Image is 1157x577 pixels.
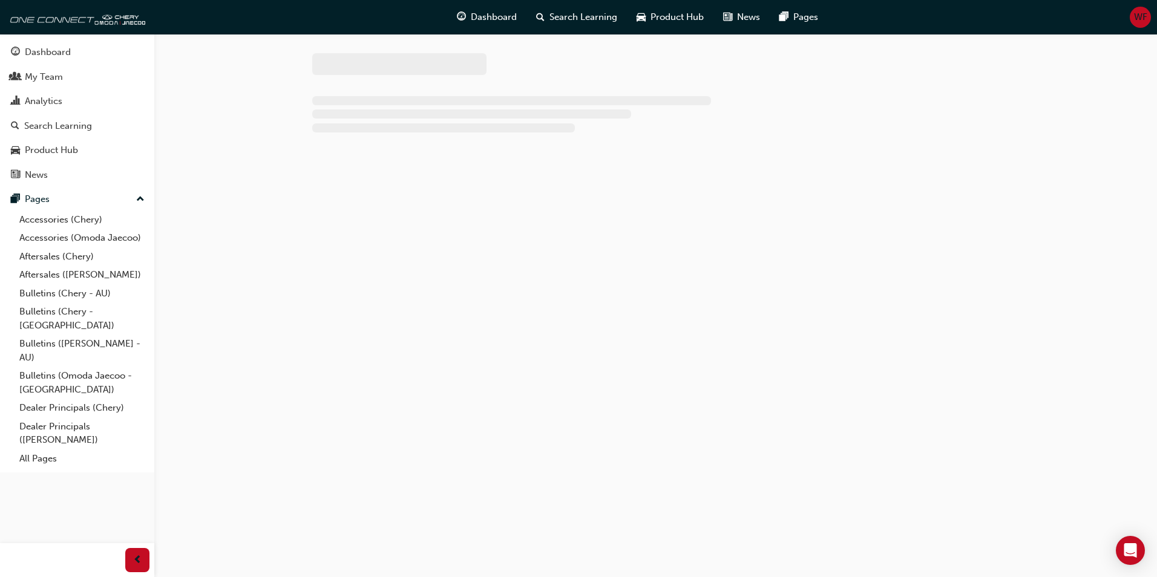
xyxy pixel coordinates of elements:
[1134,10,1147,24] span: WF
[15,210,149,229] a: Accessories (Chery)
[11,170,20,181] span: news-icon
[25,94,62,108] div: Analytics
[15,266,149,284] a: Aftersales ([PERSON_NAME])
[136,192,145,207] span: up-icon
[15,302,149,334] a: Bulletins (Chery - [GEOGRAPHIC_DATA])
[11,121,19,132] span: search-icon
[737,10,760,24] span: News
[447,5,526,30] a: guage-iconDashboard
[549,10,617,24] span: Search Learning
[11,194,20,205] span: pages-icon
[5,90,149,112] a: Analytics
[5,115,149,137] a: Search Learning
[637,10,646,25] span: car-icon
[1116,536,1145,565] div: Open Intercom Messenger
[11,96,20,107] span: chart-icon
[713,5,770,30] a: news-iconNews
[5,41,149,64] a: Dashboard
[25,192,50,206] div: Pages
[779,10,788,25] span: pages-icon
[536,10,545,25] span: search-icon
[5,164,149,186] a: News
[6,5,145,29] img: oneconnect
[15,229,149,247] a: Accessories (Omoda Jaecoo)
[24,119,92,133] div: Search Learning
[5,188,149,210] button: Pages
[25,70,63,84] div: My Team
[11,47,20,58] span: guage-icon
[5,139,149,161] a: Product Hub
[15,367,149,399] a: Bulletins (Omoda Jaecoo - [GEOGRAPHIC_DATA])
[5,66,149,88] a: My Team
[471,10,517,24] span: Dashboard
[15,284,149,303] a: Bulletins (Chery - AU)
[793,10,818,24] span: Pages
[25,168,48,182] div: News
[457,10,466,25] span: guage-icon
[15,247,149,266] a: Aftersales (Chery)
[15,399,149,417] a: Dealer Principals (Chery)
[526,5,627,30] a: search-iconSearch Learning
[25,45,71,59] div: Dashboard
[15,334,149,367] a: Bulletins ([PERSON_NAME] - AU)
[133,553,142,568] span: prev-icon
[5,39,149,188] button: DashboardMy TeamAnalyticsSearch LearningProduct HubNews
[627,5,713,30] a: car-iconProduct Hub
[15,449,149,468] a: All Pages
[11,72,20,83] span: people-icon
[1130,7,1151,28] button: WF
[723,10,732,25] span: news-icon
[651,10,704,24] span: Product Hub
[25,143,78,157] div: Product Hub
[15,417,149,449] a: Dealer Principals ([PERSON_NAME])
[11,145,20,156] span: car-icon
[770,5,828,30] a: pages-iconPages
